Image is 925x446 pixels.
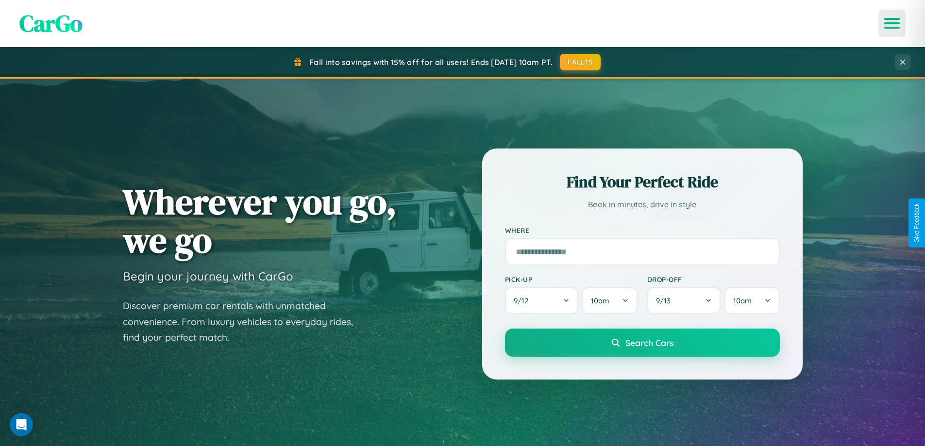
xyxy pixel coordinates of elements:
p: Book in minutes, drive in style [505,198,780,212]
span: CarGo [19,7,83,39]
button: Search Cars [505,329,780,357]
span: Fall into savings with 15% off for all users! Ends [DATE] 10am PT. [309,57,553,67]
h2: Find Your Perfect Ride [505,171,780,193]
button: 10am [582,287,637,314]
p: Discover premium car rentals with unmatched convenience. From luxury vehicles to everyday rides, ... [123,298,366,346]
div: Open Intercom Messenger [10,413,33,436]
span: Search Cars [625,337,673,348]
span: 9 / 12 [514,296,533,305]
span: 10am [591,296,609,305]
button: 9/12 [505,287,579,314]
h1: Wherever you go, we go [123,182,397,259]
span: 9 / 13 [656,296,675,305]
h3: Begin your journey with CarGo [123,269,293,283]
button: 10am [724,287,779,314]
button: 9/13 [647,287,721,314]
label: Drop-off [647,275,780,283]
button: Open menu [878,10,906,37]
span: 10am [733,296,752,305]
div: Give Feedback [913,203,920,243]
label: Pick-up [505,275,638,283]
label: Where [505,226,780,234]
button: FALL15 [560,54,601,70]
